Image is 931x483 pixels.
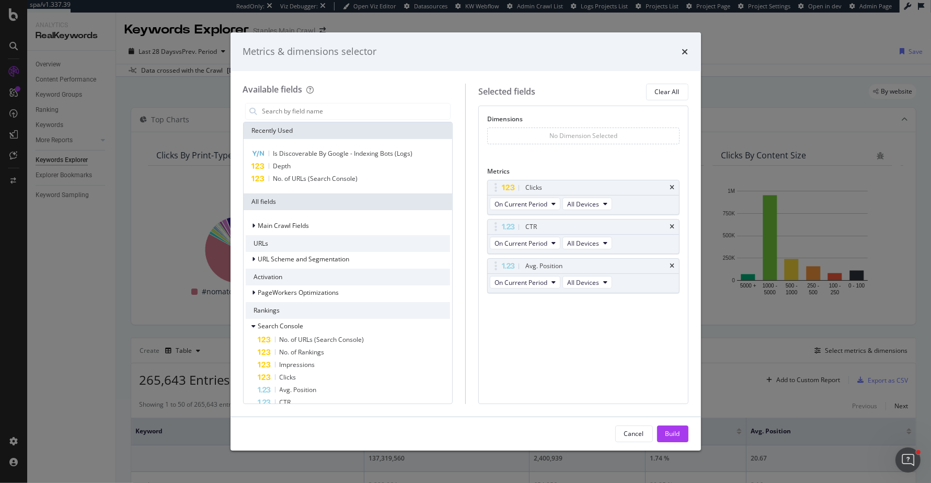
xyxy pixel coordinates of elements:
[246,269,451,285] div: Activation
[280,398,291,407] span: CTR
[243,84,303,95] div: Available fields
[280,385,317,394] span: Avg. Position
[280,360,315,369] span: Impressions
[246,302,451,319] div: Rankings
[624,429,644,438] div: Cancel
[562,198,612,210] button: All Devices
[490,276,560,289] button: On Current Period
[549,131,617,140] div: No Dimension Selected
[657,425,688,442] button: Build
[258,255,350,263] span: URL Scheme and Segmentation
[490,198,560,210] button: On Current Period
[495,278,547,287] span: On Current Period
[490,237,560,249] button: On Current Period
[261,103,451,119] input: Search by field name
[562,276,612,289] button: All Devices
[562,237,612,249] button: All Devices
[495,239,547,248] span: On Current Period
[280,335,364,344] span: No. of URLs (Search Console)
[487,180,680,215] div: ClickstimesOn Current PeriodAll Devices
[495,200,547,209] span: On Current Period
[258,321,304,330] span: Search Console
[258,221,309,230] span: Main Crawl Fields
[567,278,599,287] span: All Devices
[665,429,680,438] div: Build
[487,258,680,293] div: Avg. PositiontimesOn Current PeriodAll Devices
[244,122,453,139] div: Recently Used
[487,114,680,128] div: Dimensions
[273,149,413,158] span: Is Discoverable By Google - Indexing Bots (Logs)
[525,261,562,271] div: Avg. Position
[487,167,680,180] div: Metrics
[280,348,325,356] span: No. of Rankings
[567,200,599,209] span: All Devices
[525,222,537,232] div: CTR
[646,84,688,100] button: Clear All
[246,235,451,252] div: URLs
[258,288,339,297] span: PageWorkers Optimizations
[655,87,680,96] div: Clear All
[525,182,542,193] div: Clicks
[231,32,701,451] div: modal
[273,174,358,183] span: No. of URLs (Search Console)
[682,45,688,59] div: times
[244,193,453,210] div: All fields
[670,263,675,269] div: times
[567,239,599,248] span: All Devices
[243,45,377,59] div: Metrics & dimensions selector
[670,185,675,191] div: times
[487,219,680,254] div: CTRtimesOn Current PeriodAll Devices
[895,447,921,473] iframe: Intercom live chat
[670,224,675,230] div: times
[280,373,296,382] span: Clicks
[478,86,535,98] div: Selected fields
[615,425,653,442] button: Cancel
[273,162,291,170] span: Depth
